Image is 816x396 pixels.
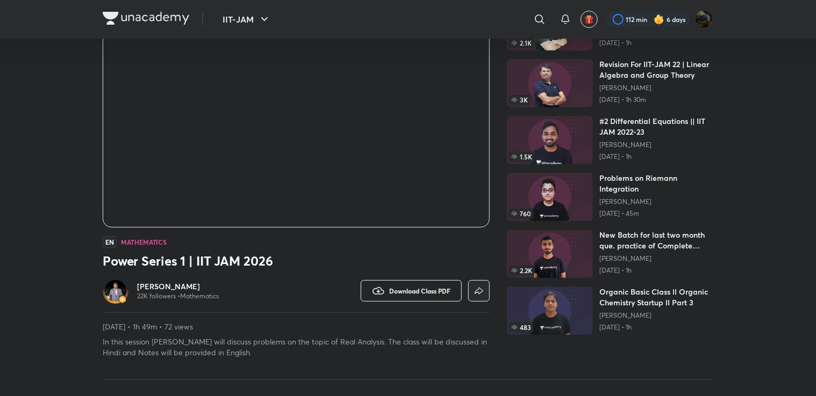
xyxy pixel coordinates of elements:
[599,96,713,104] p: [DATE] • 1h 30m
[599,254,713,263] a: [PERSON_NAME]
[103,278,128,304] a: Avatarbadge
[599,59,713,80] h6: Revision For IIT-JAM 22 | Linear Algebra and Group Theory
[105,280,126,302] img: Avatar
[599,287,713,308] h6: Organic Basic Class ll Organic Chemistry Startup II Part 3
[103,12,189,27] a: Company Logo
[584,14,594,24] img: avatar
[599,152,713,161] p: [DATE] • 1h
[509,265,534,276] span: 2.2K
[509,94,530,105] span: 3K
[599,39,713,47] p: [DATE] • 1h
[599,230,713,251] h6: New Batch for last two month que. practice of Complete calculus
[137,292,219,300] p: 22K followers • Mathematics
[137,281,219,292] a: [PERSON_NAME]
[509,151,534,162] span: 1.5K
[103,12,189,25] img: Company Logo
[581,11,598,28] button: avatar
[103,252,490,269] h3: Power Series 1 | IIT JAM 2026
[599,84,713,92] a: [PERSON_NAME]
[695,10,713,28] img: Shubham Deshmukh
[509,208,533,219] span: 760
[599,311,713,320] a: [PERSON_NAME]
[599,173,713,194] h6: Problems on Riemann Integration
[599,266,713,275] p: [DATE] • 1h
[599,323,713,332] p: [DATE] • 1h
[361,280,462,302] button: Download Class PDF
[509,38,534,48] span: 2.1K
[509,322,533,333] span: 483
[599,197,713,206] a: [PERSON_NAME]
[599,209,713,218] p: [DATE] • 45m
[103,321,490,332] p: [DATE] • 1h 49m • 72 views
[216,9,277,30] button: IIT-JAM
[599,141,713,149] a: [PERSON_NAME]
[654,14,664,25] img: streak
[119,296,126,303] img: badge
[599,116,713,137] h6: #2 Differential Equations || IIT JAM 2022-23
[389,287,450,295] span: Download Class PDF
[103,336,490,358] p: In this session [PERSON_NAME] will discuss problems on the topic of Real Analysis. The class will...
